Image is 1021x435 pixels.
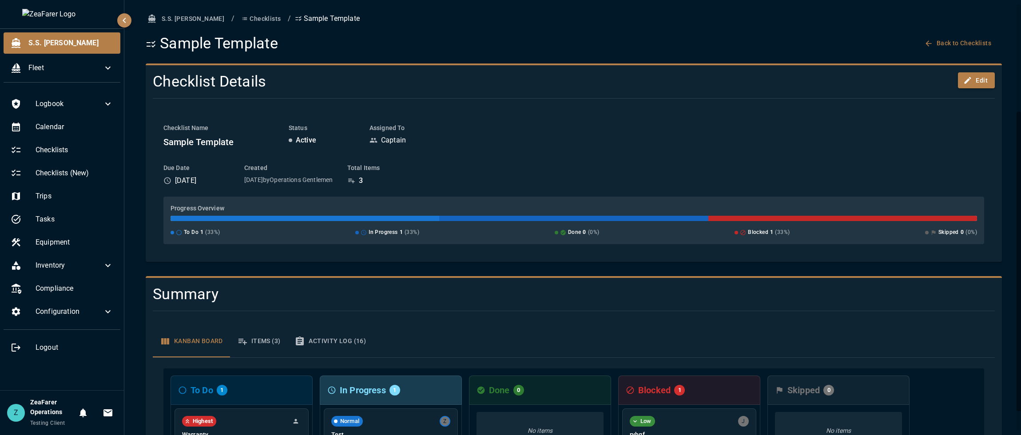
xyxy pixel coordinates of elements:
[7,404,25,422] div: Z
[171,204,977,214] h6: Progress Overview
[4,162,120,184] div: Checklists (New)
[191,383,213,397] h6: To Do
[36,99,103,109] span: Logbook
[153,285,853,304] h4: Summary
[775,228,790,237] span: ( 33 %)
[289,123,355,133] h6: Status
[337,417,363,426] span: Normal
[961,228,964,237] span: 0
[295,13,360,24] p: Sample Template
[638,383,671,397] h6: Blocked
[369,228,397,237] span: In Progress
[22,9,102,20] img: ZeaFarer Logo
[217,386,227,395] span: 1
[200,228,203,237] span: 1
[4,93,120,115] div: Logbook
[163,163,230,173] h6: Due Date
[99,404,117,422] button: Invitations
[965,228,977,237] span: ( 0 %)
[175,175,196,186] p: [DATE]
[288,13,291,24] li: /
[146,34,278,53] h1: Sample Template
[238,11,284,27] button: Checklists
[824,386,834,395] span: 0
[489,383,510,397] h6: Done
[36,260,103,271] span: Inventory
[400,228,403,237] span: 1
[583,228,586,237] span: 0
[36,122,113,132] span: Calendar
[637,417,655,426] span: Low
[675,386,685,395] span: 1
[4,116,120,138] div: Calendar
[244,175,333,184] p: [DATE] by Operations Gentlemen
[588,228,600,237] span: ( 0 %)
[146,11,228,27] button: S.S. [PERSON_NAME]
[28,38,113,48] span: S.S. [PERSON_NAME]
[405,228,419,237] span: ( 33 %)
[340,383,386,397] h6: In Progress
[163,123,274,133] h6: Checklist Name
[770,228,773,237] span: 1
[36,342,113,353] span: Logout
[36,306,103,317] span: Configuration
[4,57,120,79] div: Fleet
[381,135,406,146] p: Captain
[4,301,120,322] div: Configuration
[30,420,65,426] span: Testing Client
[958,72,995,89] button: Edit
[347,163,401,173] h6: Total Items
[359,175,363,186] p: 3
[231,13,234,24] li: /
[296,135,316,146] p: Active
[184,228,199,237] span: To Do
[938,228,959,237] span: Skipped
[30,398,74,417] h6: ZeaFarer Operations
[477,426,604,435] p: No items
[738,416,749,427] div: Assigned to Jon Philo
[153,325,230,357] button: Kanban Board
[4,337,120,358] div: Logout
[4,32,120,54] div: S.S. [PERSON_NAME]
[440,416,450,427] div: Assigned to ZeaFarer Operations
[568,228,581,237] span: Done
[36,191,113,202] span: Trips
[513,386,524,395] span: 0
[189,417,216,426] span: Highest
[4,186,120,207] div: Trips
[36,237,113,248] span: Equipment
[4,232,120,253] div: Equipment
[205,228,220,237] span: ( 33 %)
[389,386,400,395] span: 1
[36,145,113,155] span: Checklists
[922,35,995,51] button: Back to Checklists
[775,426,902,435] p: No items
[36,168,113,178] span: Checklists (New)
[287,325,373,357] button: Activity Log (16)
[153,72,712,91] h4: Checklist Details
[230,325,288,357] button: Items (3)
[787,383,820,397] h6: Skipped
[244,163,333,173] h6: Created
[4,139,120,161] div: Checklists
[163,135,274,149] h6: Sample Template
[74,404,92,422] button: Notifications
[4,278,120,299] div: Compliance
[4,209,120,230] div: Tasks
[4,255,120,276] div: Inventory
[36,214,113,225] span: Tasks
[28,63,103,73] span: Fleet
[290,416,301,427] button: Unassigned - Click to assign
[748,228,768,237] span: Blocked
[369,123,458,133] h6: Assigned To
[36,283,113,294] span: Compliance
